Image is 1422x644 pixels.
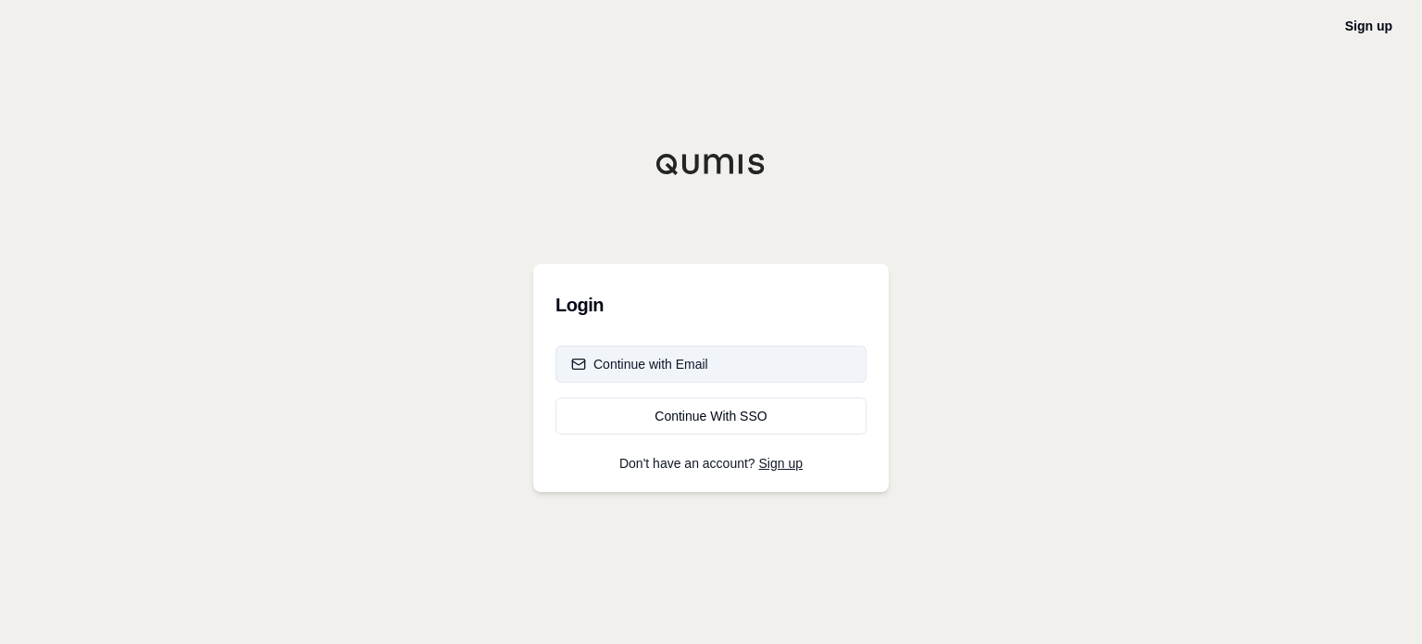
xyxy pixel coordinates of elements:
[1345,19,1392,33] a: Sign up
[655,153,767,175] img: Qumis
[571,407,851,425] div: Continue With SSO
[555,457,867,470] p: Don't have an account?
[555,286,867,323] h3: Login
[555,398,867,435] a: Continue With SSO
[555,346,867,383] button: Continue with Email
[759,456,803,471] a: Sign up
[571,355,708,373] div: Continue with Email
